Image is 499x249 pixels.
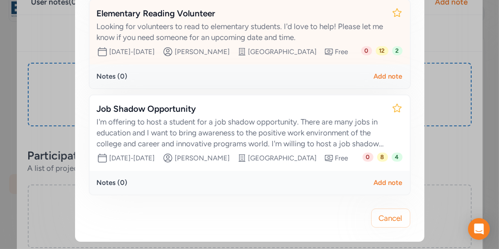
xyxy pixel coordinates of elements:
span: 2 [392,46,403,55]
div: [PERSON_NAME] [175,154,230,163]
span: 12 [376,46,388,55]
div: Notes ( 0 ) [97,72,128,81]
div: [GEOGRAPHIC_DATA] [248,47,317,56]
div: I'm offering to host a student for a job shadow opportunity. There are many jobs in education and... [97,116,384,149]
div: Elementary Reading Volunteer [97,7,384,20]
button: Cancel [371,209,410,228]
span: Cancel [379,213,403,224]
span: 0 [361,46,372,55]
span: 4 [392,153,403,162]
div: [PERSON_NAME] [175,47,230,56]
div: Notes ( 0 ) [97,178,128,187]
div: Job Shadow Opportunity [97,103,384,115]
div: [GEOGRAPHIC_DATA] [248,154,317,163]
div: Free [335,154,348,163]
span: 0 [363,153,373,162]
div: Open Intercom Messenger [468,218,490,240]
span: [DATE] - [DATE] [110,47,155,56]
div: Add note [374,178,403,187]
div: Free [335,47,348,56]
span: 8 [377,153,388,162]
div: Looking for volunteers to read to elementary students. I'd love to help! Please let me know if yo... [97,21,384,43]
div: Add note [374,72,403,81]
span: [DATE] - [DATE] [110,154,155,163]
